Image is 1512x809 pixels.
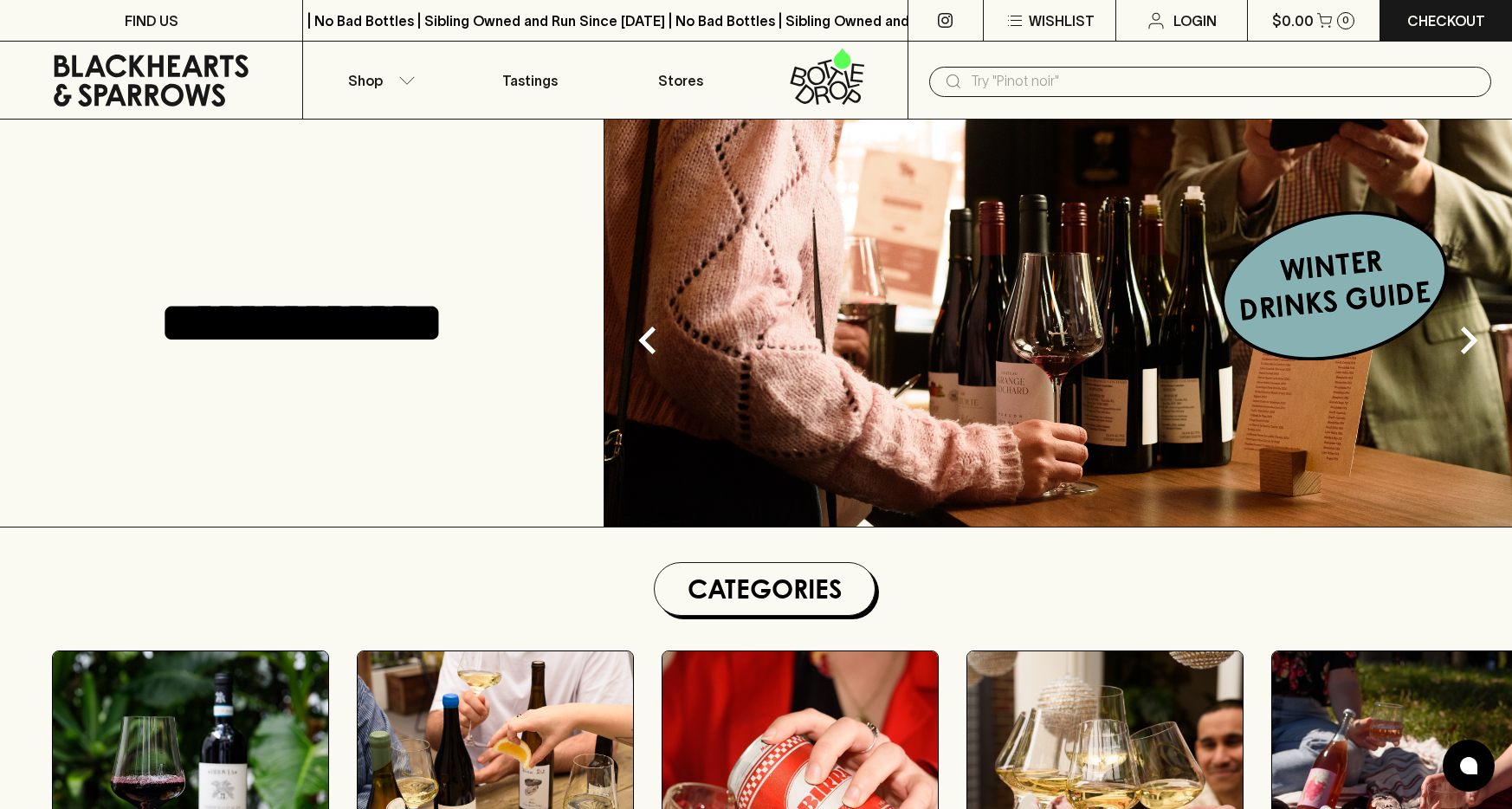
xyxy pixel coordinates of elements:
[1272,10,1314,31] p: $0.00
[1434,306,1503,375] button: Next
[605,42,756,119] a: Stores
[303,42,454,119] button: Shop
[502,70,558,91] p: Tastings
[125,10,178,31] p: FIND US
[1460,757,1477,774] img: bubble-icon
[1342,16,1349,25] p: 0
[604,120,1512,527] img: optimise
[455,42,605,119] a: Tastings
[1407,10,1485,31] p: Checkout
[613,306,682,375] button: Previous
[1029,10,1095,31] p: Wishlist
[662,570,868,608] h1: Categories
[658,70,703,91] p: Stores
[971,68,1477,95] input: Try "Pinot noir"
[1173,10,1217,31] p: Login
[348,70,383,91] p: Shop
